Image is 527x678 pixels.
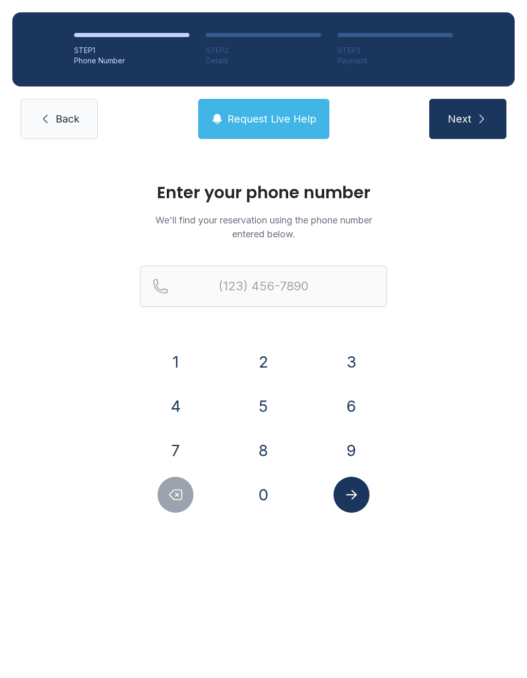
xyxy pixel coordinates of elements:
[245,344,282,380] button: 2
[338,56,453,66] div: Payment
[140,213,387,241] p: We'll find your reservation using the phone number entered below.
[245,432,282,468] button: 8
[157,477,194,513] button: Delete number
[338,45,453,56] div: STEP 3
[56,112,79,126] span: Back
[333,388,370,424] button: 6
[157,344,194,380] button: 1
[333,432,370,468] button: 9
[206,56,321,66] div: Details
[245,477,282,513] button: 0
[206,45,321,56] div: STEP 2
[333,477,370,513] button: Submit lookup form
[333,344,370,380] button: 3
[74,45,189,56] div: STEP 1
[157,432,194,468] button: 7
[245,388,282,424] button: 5
[74,56,189,66] div: Phone Number
[140,184,387,201] h1: Enter your phone number
[227,112,317,126] span: Request Live Help
[140,266,387,307] input: Reservation phone number
[448,112,471,126] span: Next
[157,388,194,424] button: 4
